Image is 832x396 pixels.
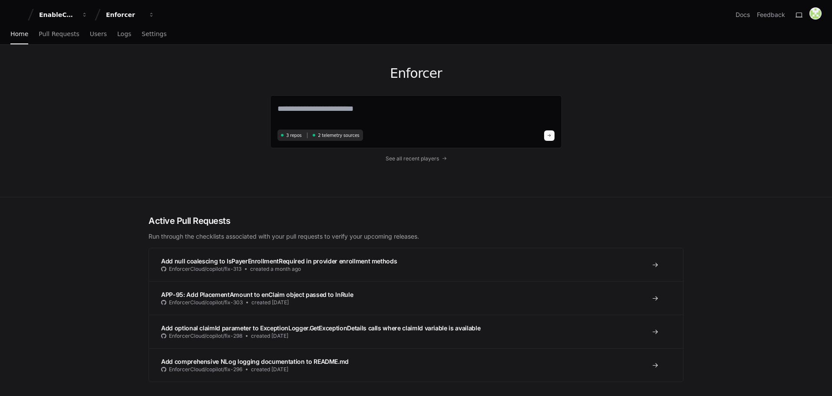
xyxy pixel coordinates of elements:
a: Logs [117,24,131,44]
span: EnforcerCloud/copilot/fix-313 [169,266,241,273]
h2: Active Pull Requests [149,215,683,227]
span: created [DATE] [251,299,289,306]
a: Users [90,24,107,44]
span: Add comprehensive NLog logging documentation to README.md [161,358,349,365]
span: 3 repos [286,132,302,139]
img: 181785292 [809,7,822,20]
a: Add optional claimId parameter to ExceptionLogger.GetExceptionDetails calls where claimId variabl... [149,315,683,348]
span: created [DATE] [251,333,288,339]
button: Enforcer [102,7,158,23]
a: Home [10,24,28,44]
a: See all recent players [270,155,562,162]
div: EnableComp [39,10,76,19]
span: EnforcerCloud/copilot/fix-303 [169,299,243,306]
span: EnforcerCloud/copilot/fix-296 [169,366,242,373]
p: Run through the checklists associated with your pull requests to verify your upcoming releases. [149,232,683,241]
a: APP-95: Add PlacementAmount to enClaim object passed to InRuleEnforcerCloud/copilot/fix-303create... [149,281,683,315]
button: EnableComp [36,7,91,23]
span: EnforcerCloud/copilot/fix-298 [169,333,242,339]
div: Enforcer [106,10,143,19]
span: Add optional claimId parameter to ExceptionLogger.GetExceptionDetails calls where claimId variabl... [161,324,480,332]
span: 2 telemetry sources [318,132,359,139]
span: Logs [117,31,131,37]
a: Add comprehensive NLog logging documentation to README.mdEnforcerCloud/copilot/fix-296created [DATE] [149,348,683,382]
button: Feedback [757,10,785,19]
span: Users [90,31,107,37]
span: Pull Requests [39,31,79,37]
span: APP-95: Add PlacementAmount to enClaim object passed to InRule [161,291,353,298]
span: Settings [142,31,166,37]
h1: Enforcer [270,66,562,81]
span: created [DATE] [251,366,288,373]
a: Docs [736,10,750,19]
span: See all recent players [386,155,439,162]
span: Home [10,31,28,37]
span: Add null coalescing to IsPayerEnrollmentRequired in provider enrollment methods [161,257,397,265]
span: created a month ago [250,266,301,273]
a: Pull Requests [39,24,79,44]
a: Settings [142,24,166,44]
a: Add null coalescing to IsPayerEnrollmentRequired in provider enrollment methodsEnforcerCloud/copi... [149,248,683,281]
